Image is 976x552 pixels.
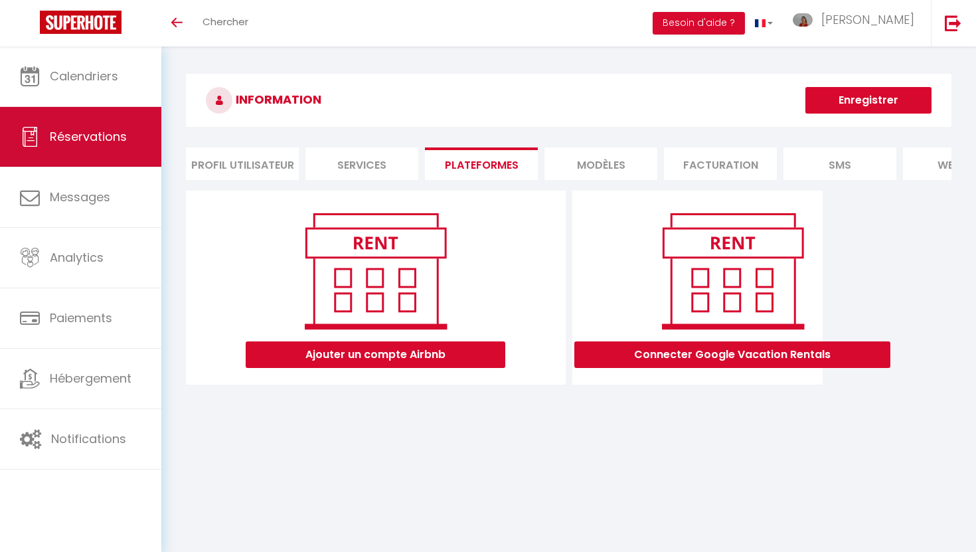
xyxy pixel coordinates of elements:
li: Plateformes [425,147,538,180]
img: Super Booking [40,11,122,34]
button: Connecter Google Vacation Rentals [574,341,890,368]
span: Réservations [50,128,127,145]
li: SMS [783,147,896,180]
span: Notifications [51,430,126,447]
span: [PERSON_NAME] [821,11,914,28]
button: Ajouter un compte Airbnb [246,341,505,368]
span: Analytics [50,249,104,266]
h3: INFORMATION [186,74,951,127]
li: MODÈLES [544,147,657,180]
li: Facturation [664,147,777,180]
span: Hébergement [50,370,131,387]
img: logout [945,15,961,31]
li: Services [305,147,418,180]
span: Chercher [203,15,248,29]
img: ... [793,13,813,27]
img: rent.png [291,207,460,335]
span: Messages [50,189,110,205]
li: Profil Utilisateur [186,147,299,180]
span: Calendriers [50,68,118,84]
img: rent.png [648,207,817,335]
button: Enregistrer [805,87,932,114]
span: Paiements [50,310,112,326]
button: Besoin d'aide ? [653,12,745,35]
